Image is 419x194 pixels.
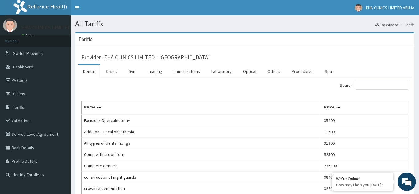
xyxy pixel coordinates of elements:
span: Claims [13,91,25,97]
input: Search: [356,81,408,90]
td: construction of night guards [82,172,321,183]
a: Optical [238,65,261,78]
a: Drugs [101,65,122,78]
h1: All Tariffs [75,20,414,28]
a: Dashboard [375,22,398,27]
td: 11600 [321,126,408,138]
span: Dashboard [13,64,33,70]
a: Others [263,65,285,78]
li: Tariffs [399,22,414,27]
div: We're Online! [336,176,388,181]
span: EHA CLINICS LIMITED ABUJA [366,5,414,10]
td: Complete denture [82,160,321,172]
td: 31300 [321,138,408,149]
a: Laboratory [206,65,236,78]
span: Tariffs [13,105,24,110]
a: Spa [320,65,337,78]
h3: Tariffs [78,36,93,42]
td: Comp with crown form [82,149,321,160]
a: Dental [78,65,100,78]
img: User Image [3,18,17,32]
td: 236300 [321,160,408,172]
td: Excision/ Operculectomy [82,115,321,126]
td: Additional Local Anasthesia [82,126,321,138]
label: Search: [340,81,408,90]
td: 52500 [321,149,408,160]
td: 98400 [321,172,408,183]
span: Switch Providers [13,51,44,56]
th: Name [82,101,321,115]
td: 35400 [321,115,408,126]
img: User Image [355,4,362,12]
a: Imaging [143,65,167,78]
p: How may I help you today? [336,182,388,188]
a: Gym [123,65,141,78]
td: All types of dental fillings [82,138,321,149]
a: Online [21,33,36,38]
a: Immunizations [169,65,205,78]
p: EHA CLINICS LIMITED ABUJA [21,25,88,30]
a: Procedures [287,65,318,78]
th: Price [321,101,408,115]
h3: Provider - EHA CLINICS LIMITED - [GEOGRAPHIC_DATA] [81,55,210,60]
